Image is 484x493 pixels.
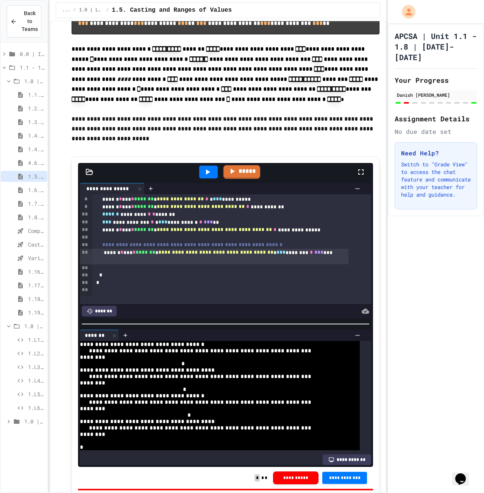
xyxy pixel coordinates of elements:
span: 1.0 | Graded Labs [24,322,44,330]
span: 1.5. Casting and Ranges of Values [112,6,232,15]
span: Compound assignment operators - Quiz [28,227,44,235]
span: ... [62,7,70,13]
span: 4.6. Using Text Files [28,159,44,167]
h2: Your Progress [395,75,477,85]
span: Casting and Ranges of variables - Quiz [28,240,44,248]
span: 1.17. Mixed Up Code Practice 1.1-1.6 [28,281,44,289]
span: Variables and Data Types - Quiz [28,254,44,262]
span: 1.1 - 1.8 | Introduction to Java [20,64,44,71]
span: 1.L4 | Java Basics - Rectangle Lab [28,377,44,384]
span: 1.16. Unit Summary 1a (1.1-1.6) [28,268,44,276]
span: 1.8. Documentation with Comments and Preconditions [28,213,44,221]
span: / [73,7,76,13]
span: 1.0 | Lessons and Notes [24,77,44,85]
span: 1.19. Multiple Choice Exercises for Unit 1a (1.1-1.6) [28,309,44,316]
span: 1.0 | Practice Labs [24,417,44,425]
span: Back to Teams [22,9,38,33]
div: No due date set [395,127,477,136]
span: 1.5. Casting and Ranges of Values [28,172,44,180]
h1: APCSA | Unit 1.1 - 1.8 | [DATE]-[DATE] [395,31,477,62]
span: 1.7. APIs and Libraries [28,200,44,208]
span: 1.L3 | Java Basics - Printing Code Lab [28,363,44,371]
button: Back to Teams [7,5,41,37]
div: Danish [PERSON_NAME] [397,91,475,98]
div: My Account [394,3,417,20]
span: 0.0 | Introduction to APCSA [20,50,44,58]
span: 1.L6 | Java Basics - Final Calculator Lab [28,404,44,412]
span: 1.L2 | Java Basics - Paragraphs Lab [28,349,44,357]
span: 1.3. Expressions and Output [New] [28,118,44,126]
iframe: chat widget [452,463,476,485]
span: 1.4. Assignment and Input [28,132,44,140]
span: 1.L5 | Java Basics - Mixed Number Lab [28,390,44,398]
span: 1.6. Compound Assignment Operators [28,186,44,194]
span: 1.L1 | Java Basics - Fish Lab [28,336,44,344]
span: 1.2. Variables and Data Types [28,104,44,112]
p: Switch to "Grade View" to access the chat feature and communicate with your teacher for help and ... [401,161,471,198]
span: 1.0 | Lessons and Notes [79,7,103,13]
span: 1.18. Coding Practice 1a (1.1-1.6) [28,295,44,303]
h3: Need Help? [401,149,471,158]
span: / [106,7,109,13]
h2: Assignment Details [395,113,477,124]
span: 1.4. [PERSON_NAME] and User Input [28,145,44,153]
span: 1.1. Introduction to Algorithms, Programming, and Compilers [28,91,44,99]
